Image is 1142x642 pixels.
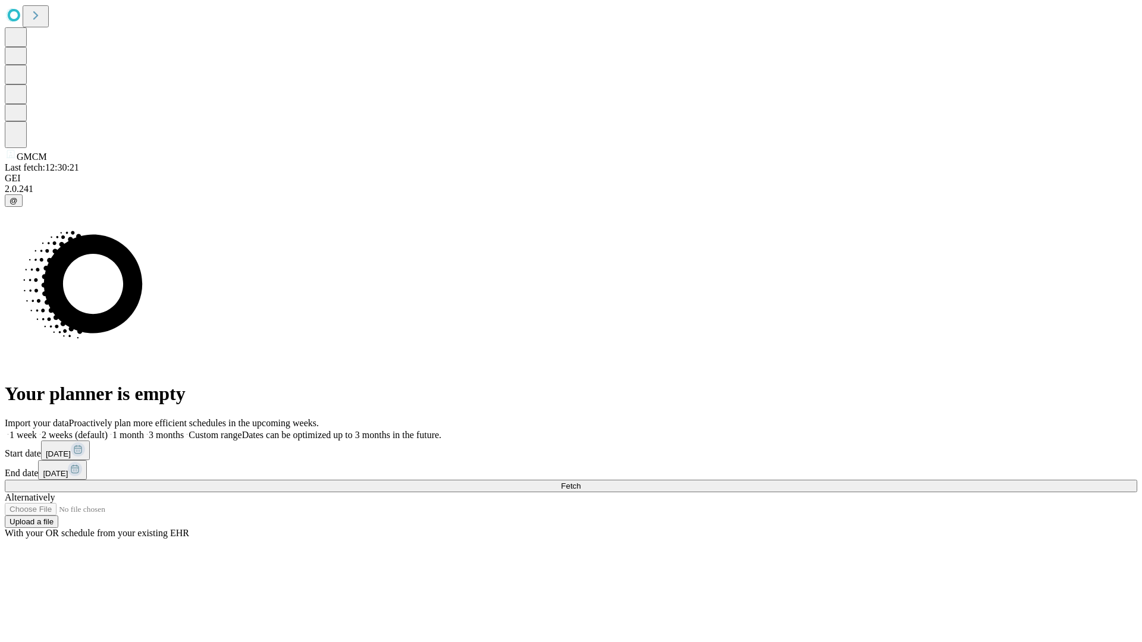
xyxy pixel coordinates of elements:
[561,481,581,490] span: Fetch
[5,515,58,528] button: Upload a file
[5,184,1137,194] div: 2.0.241
[41,440,90,460] button: [DATE]
[189,430,241,440] span: Custom range
[5,194,23,207] button: @
[5,480,1137,492] button: Fetch
[69,418,319,428] span: Proactively plan more efficient schedules in the upcoming weeks.
[112,430,144,440] span: 1 month
[43,469,68,478] span: [DATE]
[242,430,441,440] span: Dates can be optimized up to 3 months in the future.
[5,460,1137,480] div: End date
[46,449,71,458] span: [DATE]
[149,430,184,440] span: 3 months
[5,528,189,538] span: With your OR schedule from your existing EHR
[5,383,1137,405] h1: Your planner is empty
[5,162,79,172] span: Last fetch: 12:30:21
[10,430,37,440] span: 1 week
[5,492,55,502] span: Alternatively
[5,418,69,428] span: Import your data
[42,430,108,440] span: 2 weeks (default)
[10,196,18,205] span: @
[5,440,1137,460] div: Start date
[5,173,1137,184] div: GEI
[17,152,47,162] span: GMCM
[38,460,87,480] button: [DATE]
